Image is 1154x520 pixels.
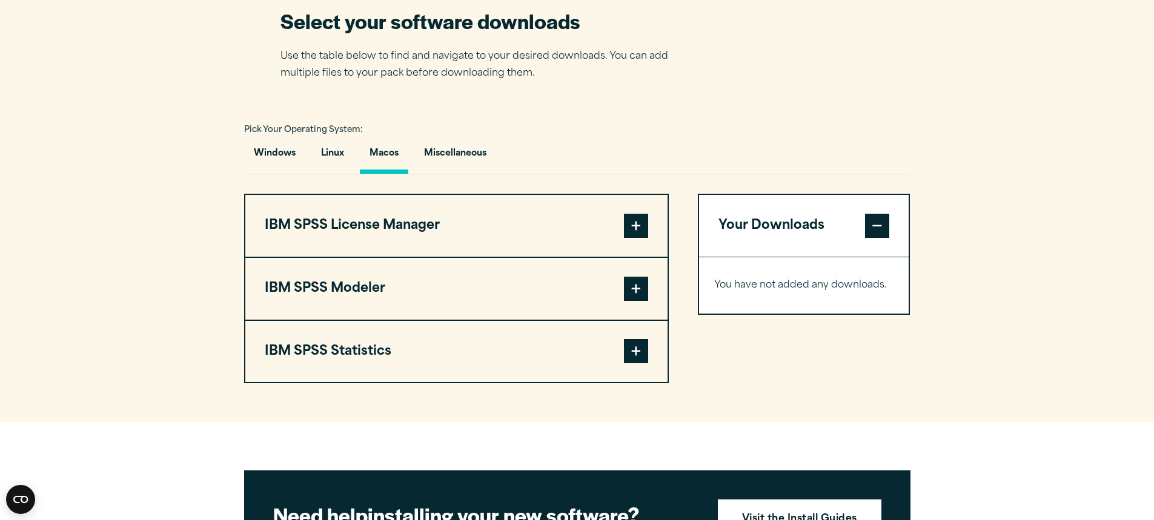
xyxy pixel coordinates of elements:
[414,139,496,174] button: Miscellaneous
[311,139,354,174] button: Linux
[244,126,363,134] span: Pick Your Operating System:
[245,195,668,257] button: IBM SPSS License Manager
[360,139,408,174] button: Macos
[714,277,894,294] p: You have not added any downloads.
[280,48,686,83] p: Use the table below to find and navigate to your desired downloads. You can add multiple files to...
[280,7,686,35] h2: Select your software downloads
[245,258,668,320] button: IBM SPSS Modeler
[699,257,909,314] div: Your Downloads
[245,321,668,383] button: IBM SPSS Statistics
[699,195,909,257] button: Your Downloads
[244,139,305,174] button: Windows
[6,485,35,514] button: Open CMP widget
